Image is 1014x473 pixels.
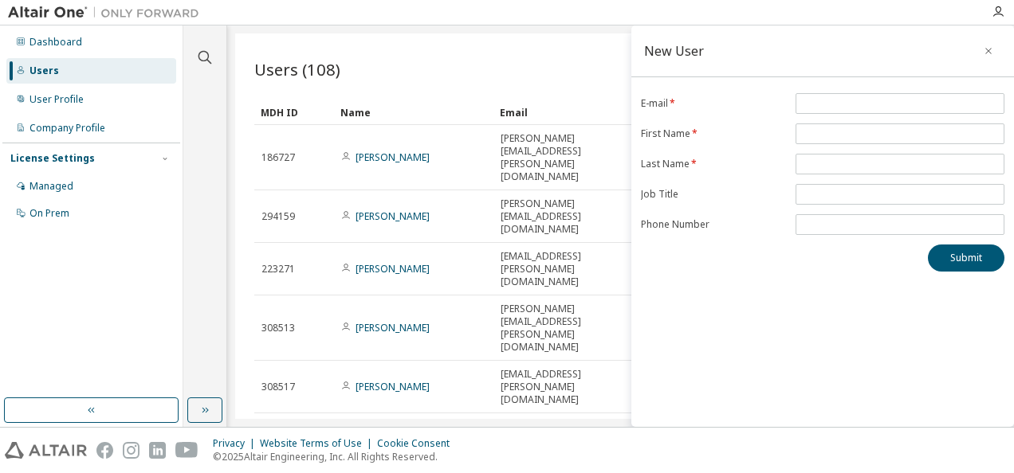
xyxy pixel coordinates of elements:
img: instagram.svg [123,442,140,459]
div: User Profile [29,93,84,106]
span: [PERSON_NAME][EMAIL_ADDRESS][PERSON_NAME][DOMAIN_NAME] [501,303,646,354]
label: Phone Number [641,218,786,231]
img: facebook.svg [96,442,113,459]
div: New User [644,45,704,57]
div: Users [29,64,59,77]
a: [PERSON_NAME] [356,150,430,164]
div: Website Terms of Use [260,437,377,450]
span: [PERSON_NAME][EMAIL_ADDRESS][PERSON_NAME][DOMAIN_NAME] [501,132,646,183]
p: © 2025 Altair Engineering, Inc. All Rights Reserved. [213,450,459,463]
img: Altair One [8,5,207,21]
span: [EMAIL_ADDRESS][PERSON_NAME][DOMAIN_NAME] [501,250,646,288]
button: Submit [928,244,1004,272]
div: License Settings [10,152,95,165]
a: [PERSON_NAME] [356,321,430,334]
span: 223271 [261,263,295,276]
div: Company Profile [29,122,105,135]
a: [PERSON_NAME] [356,262,430,276]
div: Cookie Consent [377,437,459,450]
span: 308513 [261,322,295,334]
div: MDH ID [261,100,328,125]
label: Job Title [641,188,786,201]
span: [PERSON_NAME][EMAIL_ADDRESS][DOMAIN_NAME] [501,197,646,236]
img: linkedin.svg [149,442,166,459]
img: youtube.svg [175,442,198,459]
a: [PERSON_NAME] [356,209,430,223]
a: [PERSON_NAME] [356,380,430,393]
div: Name [340,100,487,125]
span: Users (108) [254,58,340,80]
span: 186727 [261,151,295,164]
label: E-mail [641,97,786,110]
div: Privacy [213,437,260,450]
div: Email [500,100,647,125]
span: 294159 [261,210,295,223]
div: Managed [29,180,73,193]
div: On Prem [29,207,69,220]
span: [EMAIL_ADDRESS][PERSON_NAME][DOMAIN_NAME] [501,368,646,406]
div: Dashboard [29,36,82,49]
img: altair_logo.svg [5,442,87,459]
label: Last Name [641,158,786,170]
span: 308517 [261,381,295,393]
label: First Name [641,127,786,140]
